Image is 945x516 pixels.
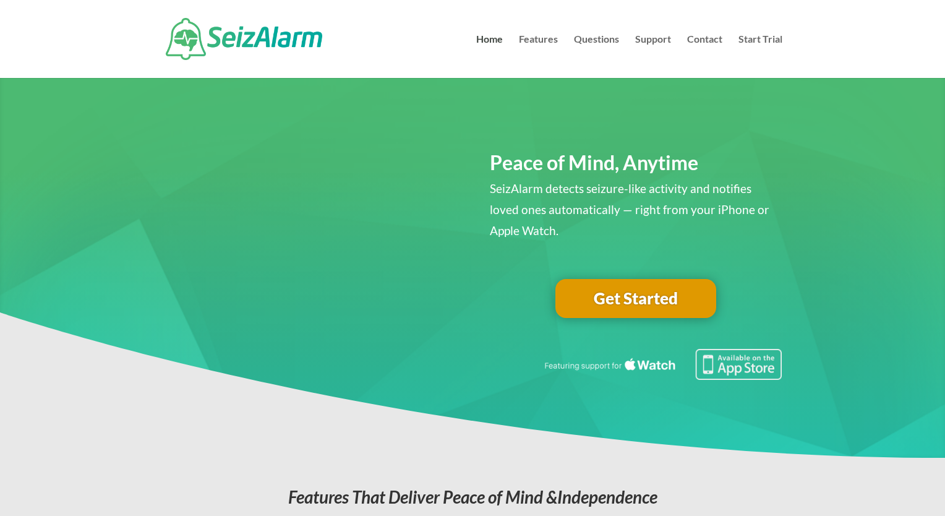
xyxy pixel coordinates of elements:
a: Features [519,35,558,78]
a: Support [635,35,671,78]
span: Independence [557,486,657,507]
a: Get Started [555,279,716,319]
a: Home [476,35,503,78]
img: Seizure detection available in the Apple App Store. [542,349,782,380]
a: Contact [687,35,722,78]
a: Featuring seizure detection support for the Apple Watch [542,368,782,382]
a: Start Trial [738,35,782,78]
em: Features That Deliver Peace of Mind & [288,486,657,507]
img: SeizAlarm [166,18,322,60]
span: SeizAlarm detects seizure-like activity and notifies loved ones automatically — right from your i... [490,181,769,238]
span: Peace of Mind, Anytime [490,150,698,174]
a: Questions [574,35,619,78]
